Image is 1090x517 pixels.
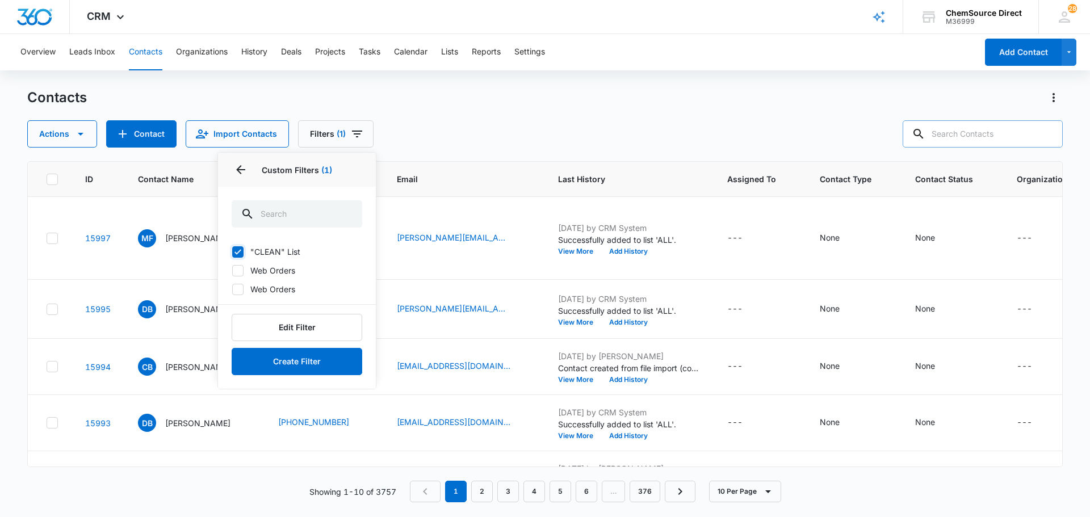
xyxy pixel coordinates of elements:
[915,232,935,243] div: None
[27,89,87,106] h1: Contacts
[232,161,250,179] button: Back
[397,416,510,428] a: [EMAIL_ADDRESS][DOMAIN_NAME]
[558,222,700,234] p: [DATE] by CRM System
[315,34,345,70] button: Projects
[558,293,700,305] p: [DATE] by CRM System
[727,302,743,316] div: ---
[915,302,955,316] div: Contact Status - None - Select to Edit Field
[558,350,700,362] p: [DATE] by [PERSON_NAME]
[232,246,362,258] label: "CLEAN" List
[441,34,458,70] button: Lists
[27,120,97,148] button: Actions
[397,232,510,243] a: [PERSON_NAME][EMAIL_ADDRESS][PERSON_NAME][DOMAIN_NAME]
[558,234,700,246] p: Successfully added to list 'ALL'.
[558,432,601,439] button: View More
[165,417,230,429] p: [PERSON_NAME]
[601,376,656,383] button: Add History
[820,232,840,243] div: None
[1017,360,1032,373] div: ---
[601,248,656,255] button: Add History
[281,34,301,70] button: Deals
[321,165,332,175] span: (1)
[1017,302,1032,316] div: ---
[1017,360,1053,373] div: Organization - - Select to Edit Field
[394,34,427,70] button: Calendar
[106,120,177,148] button: Add Contact
[727,416,763,430] div: Assigned To - - Select to Edit Field
[903,120,1063,148] input: Search Contacts
[946,9,1022,18] div: account name
[397,416,531,430] div: Email - debbiescleaningservice@yahoo.com - Select to Edit Field
[820,360,840,372] div: None
[445,481,467,502] em: 1
[727,360,763,373] div: Assigned To - - Select to Edit Field
[138,300,156,318] span: DB
[558,376,601,383] button: View More
[727,360,743,373] div: ---
[232,283,362,295] label: Web Orders
[165,232,230,244] p: [PERSON_NAME]
[1017,232,1032,245] div: ---
[820,302,840,314] div: None
[165,361,230,373] p: [PERSON_NAME]
[337,130,346,138] span: (1)
[523,481,545,502] a: Page 4
[820,302,860,316] div: Contact Type - None - Select to Edit Field
[820,232,860,245] div: Contact Type - None - Select to Edit Field
[550,481,571,502] a: Page 5
[601,319,656,326] button: Add History
[165,303,230,315] p: [PERSON_NAME]
[558,406,700,418] p: [DATE] by CRM System
[397,360,531,373] div: Email - cherylb@dpialliance.com - Select to Edit Field
[558,463,700,474] p: [DATE] by [PERSON_NAME]
[915,416,955,430] div: Contact Status - None - Select to Edit Field
[946,18,1022,26] div: account id
[630,481,660,502] a: Page 376
[558,173,684,185] span: Last History
[85,418,111,428] a: Navigate to contact details page for Debra Barbour
[397,302,531,316] div: Email - dirk@dirkbaker.com - Select to Edit Field
[727,302,763,316] div: Assigned To - - Select to Edit Field
[241,34,267,70] button: History
[138,414,156,432] span: DB
[1017,302,1053,316] div: Organization - - Select to Edit Field
[176,34,228,70] button: Organizations
[727,416,743,430] div: ---
[138,358,156,376] span: CB
[309,486,396,498] p: Showing 1-10 of 3757
[727,173,776,185] span: Assigned To
[69,34,115,70] button: Leads Inbox
[709,481,781,502] button: 10 Per Page
[138,414,251,432] div: Contact Name - Debra Barbour - Select to Edit Field
[138,173,234,185] span: Contact Name
[727,232,763,245] div: Assigned To - - Select to Edit Field
[985,39,1062,66] button: Add Contact
[397,302,510,314] a: [PERSON_NAME][EMAIL_ADDRESS][DOMAIN_NAME]
[601,432,656,439] button: Add History
[85,173,94,185] span: ID
[915,360,935,372] div: None
[915,232,955,245] div: Contact Status - None - Select to Edit Field
[558,305,700,317] p: Successfully added to list 'ALL'.
[232,264,362,276] label: Web Orders
[665,481,695,502] a: Next Page
[186,120,289,148] button: Import Contacts
[514,34,545,70] button: Settings
[298,120,374,148] button: Filters
[1068,4,1077,13] div: notifications count
[397,173,514,185] span: Email
[85,233,111,243] a: Navigate to contact details page for Matthew Foster
[397,360,510,372] a: [EMAIL_ADDRESS][DOMAIN_NAME]
[20,34,56,70] button: Overview
[87,10,111,22] span: CRM
[138,229,156,247] span: MF
[138,300,251,318] div: Contact Name - Dirk Baker - Select to Edit Field
[1017,416,1032,430] div: ---
[472,34,501,70] button: Reports
[1068,4,1077,13] span: 28
[85,362,111,372] a: Navigate to contact details page for Cheryl Berg
[1017,232,1053,245] div: Organization - - Select to Edit Field
[232,348,362,375] button: Create Filter
[558,319,601,326] button: View More
[359,34,380,70] button: Tasks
